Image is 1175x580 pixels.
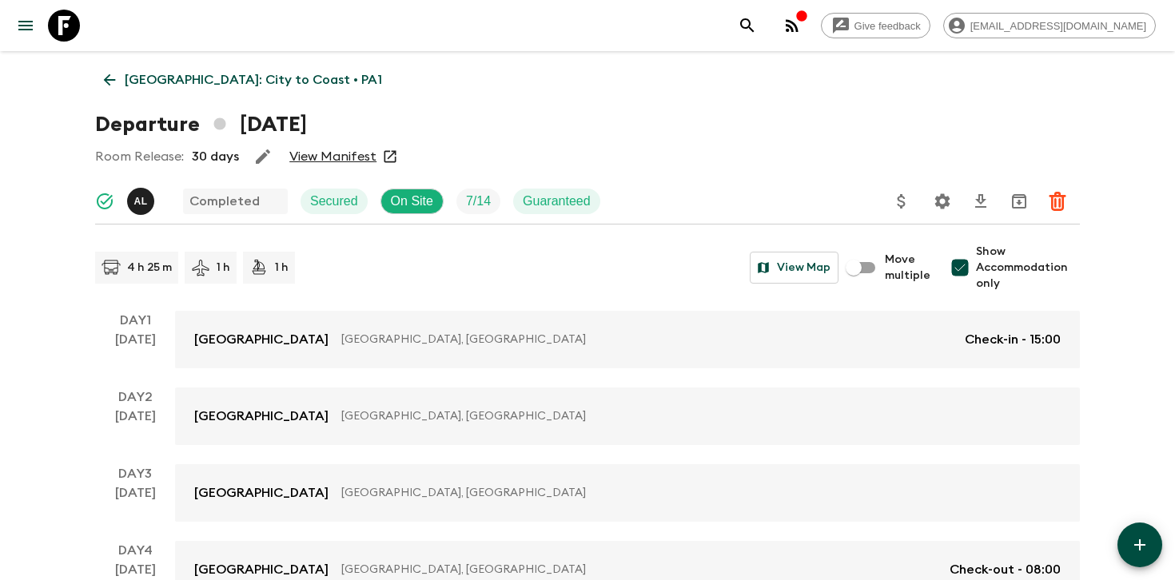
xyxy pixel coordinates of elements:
[965,185,997,217] button: Download CSV
[115,407,156,445] div: [DATE]
[95,541,175,560] p: Day 4
[127,260,172,276] p: 4 h 25 m
[1042,185,1073,217] button: Delete
[95,147,184,166] p: Room Release:
[95,109,307,141] h1: Departure [DATE]
[976,244,1080,292] span: Show Accommodation only
[95,311,175,330] p: Day 1
[341,332,952,348] p: [GEOGRAPHIC_DATA], [GEOGRAPHIC_DATA]
[341,562,937,578] p: [GEOGRAPHIC_DATA], [GEOGRAPHIC_DATA]
[95,387,175,407] p: Day 2
[194,407,329,426] p: [GEOGRAPHIC_DATA]
[821,13,930,38] a: Give feedback
[750,252,838,284] button: View Map
[194,483,329,503] p: [GEOGRAPHIC_DATA]
[301,189,368,214] div: Secured
[125,70,382,89] p: [GEOGRAPHIC_DATA]: City to Coast • PA1
[950,560,1061,579] p: Check-out - 08:00
[341,408,1048,424] p: [GEOGRAPHIC_DATA], [GEOGRAPHIC_DATA]
[115,483,156,522] div: [DATE]
[289,149,376,165] a: View Manifest
[95,192,114,211] svg: Synced Successfully
[466,192,491,211] p: 7 / 14
[192,147,239,166] p: 30 days
[95,464,175,483] p: Day 3
[175,387,1080,445] a: [GEOGRAPHIC_DATA][GEOGRAPHIC_DATA], [GEOGRAPHIC_DATA]
[217,260,230,276] p: 1 h
[943,13,1156,38] div: [EMAIL_ADDRESS][DOMAIN_NAME]
[310,192,358,211] p: Secured
[127,193,157,205] span: Abdiel Luis
[194,330,329,349] p: [GEOGRAPHIC_DATA]
[965,330,1061,349] p: Check-in - 15:00
[341,485,1048,501] p: [GEOGRAPHIC_DATA], [GEOGRAPHIC_DATA]
[275,260,289,276] p: 1 h
[885,252,931,284] span: Move multiple
[456,189,500,214] div: Trip Fill
[391,192,433,211] p: On Site
[886,185,918,217] button: Update Price, Early Bird Discount and Costs
[175,464,1080,522] a: [GEOGRAPHIC_DATA][GEOGRAPHIC_DATA], [GEOGRAPHIC_DATA]
[380,189,444,214] div: On Site
[523,192,591,211] p: Guaranteed
[962,20,1155,32] span: [EMAIL_ADDRESS][DOMAIN_NAME]
[926,185,958,217] button: Settings
[731,10,763,42] button: search adventures
[846,20,930,32] span: Give feedback
[194,560,329,579] p: [GEOGRAPHIC_DATA]
[10,10,42,42] button: menu
[189,192,260,211] p: Completed
[115,330,156,368] div: [DATE]
[1003,185,1035,217] button: Archive (Completed, Cancelled or Unsynced Departures only)
[95,64,391,96] a: [GEOGRAPHIC_DATA]: City to Coast • PA1
[175,311,1080,368] a: [GEOGRAPHIC_DATA][GEOGRAPHIC_DATA], [GEOGRAPHIC_DATA]Check-in - 15:00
